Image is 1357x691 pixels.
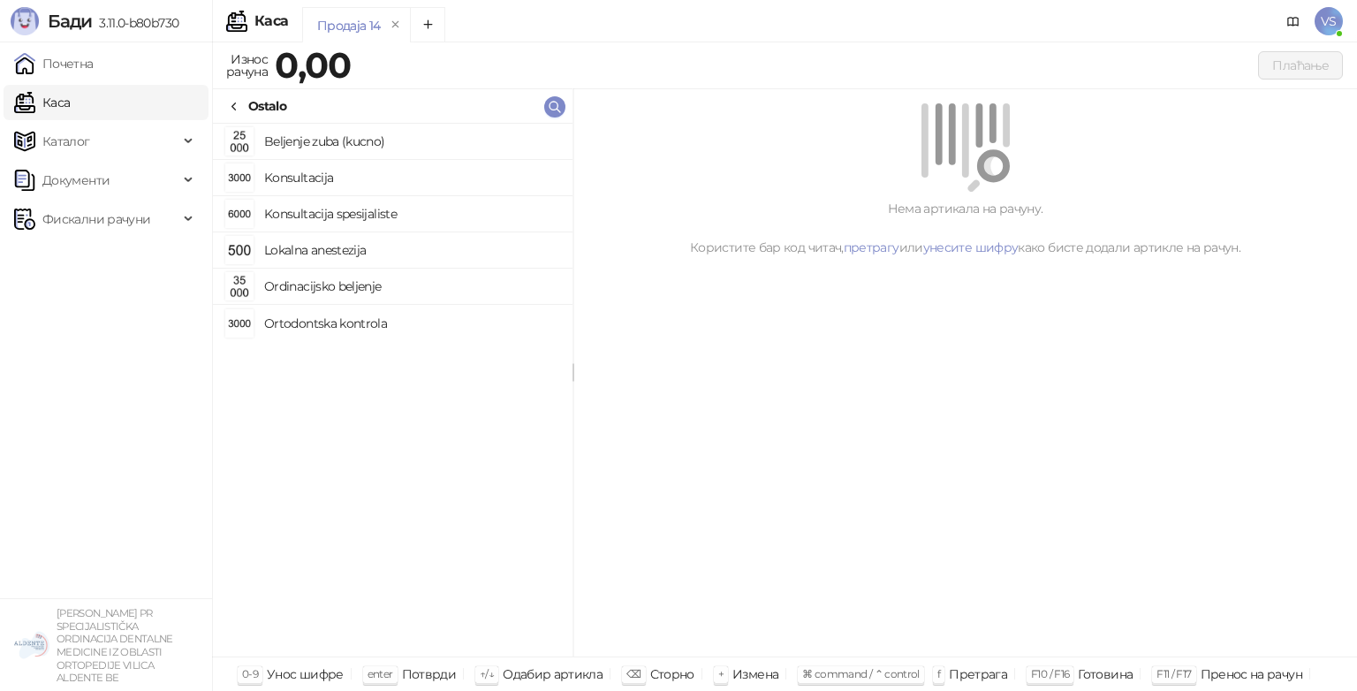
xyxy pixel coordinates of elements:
h4: Konsultacija [264,163,558,192]
div: Одабир артикла [503,663,603,686]
button: Add tab [410,7,445,42]
div: Каса [254,14,288,28]
span: 0-9 [242,667,258,680]
div: Сторно [650,663,694,686]
a: Почетна [14,46,94,81]
a: унесите шифру [923,239,1019,255]
span: Каталог [42,124,90,159]
span: f [937,667,940,680]
img: Slika [225,236,254,264]
div: Измена [732,663,778,686]
span: Фискални рачуни [42,201,150,237]
div: Пренос на рачун [1201,663,1302,686]
span: 3.11.0-b80b730 [92,15,178,31]
div: Износ рачуна [223,48,271,83]
div: Потврди [402,663,457,686]
span: enter [368,667,393,680]
span: ⌘ command / ⌃ control [802,667,920,680]
span: VS [1315,7,1343,35]
h4: Ortodontska kontrola [264,309,558,338]
div: Ostalo [248,96,286,116]
h4: Ordinacijsko beljenje [264,272,558,300]
small: [PERSON_NAME] PR SPECIJALISTIČKA ORDINACIJA DENTALNE MEDICINE IZ OBLASTI ORTOPEDIJE VILICA ALDENT... [57,607,173,684]
div: Претрага [949,663,1007,686]
img: Slika [225,200,254,228]
h4: Beljenje zuba (kucno) [264,127,558,156]
span: + [718,667,724,680]
div: Нема артикала на рачуну. Користите бар код читач, или како бисте додали артикле на рачун. [595,199,1336,257]
span: F10 / F16 [1031,667,1069,680]
img: 64x64-companyLogo-5147c2c0-45e4-4f6f-934a-c50ed2e74707.png [14,627,49,663]
h4: Konsultacija spesijaliste [264,200,558,228]
img: Slika [225,309,254,338]
span: Документи [42,163,110,198]
div: Продаја 14 [317,16,381,35]
div: Готовина [1078,663,1133,686]
span: ↑/↓ [480,667,494,680]
a: Документација [1279,7,1308,35]
span: ⌫ [626,667,641,680]
a: Каса [14,85,70,120]
span: Бади [48,11,92,32]
span: F11 / F17 [1156,667,1191,680]
img: Slika [225,272,254,300]
div: grid [213,124,572,657]
strong: 0,00 [275,43,351,87]
img: Logo [11,7,39,35]
img: Slika [225,127,254,156]
button: remove [384,18,407,33]
a: претрагу [844,239,899,255]
button: Плаћање [1258,51,1343,80]
div: Унос шифре [267,663,344,686]
h4: Lokalna anestezija [264,236,558,264]
img: Slika [225,163,254,192]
